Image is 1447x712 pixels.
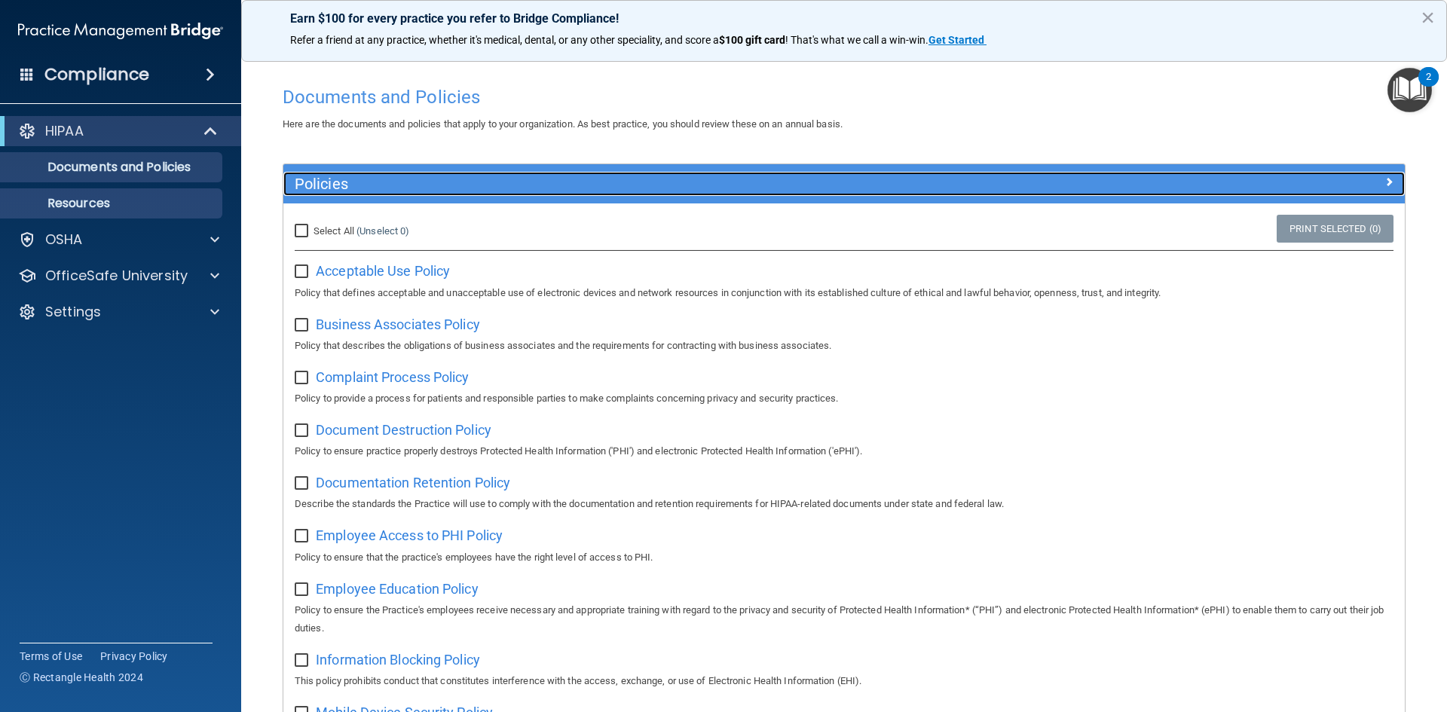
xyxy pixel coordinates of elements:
a: Privacy Policy [100,649,168,664]
a: HIPAA [18,122,219,140]
p: Policy that defines acceptable and unacceptable use of electronic devices and network resources i... [295,284,1393,302]
a: (Unselect 0) [356,225,409,237]
span: Documentation Retention Policy [316,475,510,490]
span: Acceptable Use Policy [316,263,450,279]
div: 2 [1426,77,1431,96]
span: Ⓒ Rectangle Health 2024 [20,670,143,685]
a: Terms of Use [20,649,82,664]
p: Policy to provide a process for patients and responsible parties to make complaints concerning pr... [295,390,1393,408]
h5: Policies [295,176,1113,192]
span: Employee Education Policy [316,581,479,597]
a: Get Started [928,34,987,46]
p: Earn $100 for every practice you refer to Bridge Compliance! [290,11,1398,26]
p: OSHA [45,231,83,249]
strong: $100 gift card [719,34,785,46]
span: Here are the documents and policies that apply to your organization. As best practice, you should... [283,118,843,130]
span: Employee Access to PHI Policy [316,527,503,543]
button: Open Resource Center, 2 new notifications [1387,68,1432,112]
input: Select All (Unselect 0) [295,225,312,237]
p: HIPAA [45,122,84,140]
a: Settings [18,303,219,321]
a: Policies [295,172,1393,196]
a: OSHA [18,231,219,249]
a: OfficeSafe University [18,267,219,285]
h4: Compliance [44,64,149,85]
span: Business Associates Policy [316,316,480,332]
p: Settings [45,303,101,321]
p: This policy prohibits conduct that constitutes interference with the access, exchange, or use of ... [295,672,1393,690]
p: Policy to ensure the Practice's employees receive necessary and appropriate training with regard ... [295,601,1393,637]
p: Policy that describes the obligations of business associates and the requirements for contracting... [295,337,1393,355]
span: Complaint Process Policy [316,369,469,385]
span: Information Blocking Policy [316,652,480,668]
p: Describe the standards the Practice will use to comply with the documentation and retention requi... [295,495,1393,513]
button: Close [1421,5,1435,29]
span: Document Destruction Policy [316,422,491,438]
a: Print Selected (0) [1277,215,1393,243]
p: Documents and Policies [10,160,216,175]
p: Resources [10,196,216,211]
span: Select All [314,225,354,237]
strong: Get Started [928,34,984,46]
p: Policy to ensure that the practice's employees have the right level of access to PHI. [295,549,1393,567]
span: Refer a friend at any practice, whether it's medical, dental, or any other speciality, and score a [290,34,719,46]
span: ! That's what we call a win-win. [785,34,928,46]
p: Policy to ensure practice properly destroys Protected Health Information ('PHI') and electronic P... [295,442,1393,460]
p: OfficeSafe University [45,267,188,285]
img: PMB logo [18,16,223,46]
h4: Documents and Policies [283,87,1406,107]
